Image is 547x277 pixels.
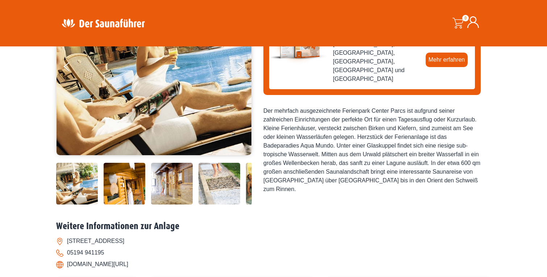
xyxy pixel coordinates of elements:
[56,235,491,247] li: [STREET_ADDRESS]
[56,259,491,270] li: [DOMAIN_NAME][URL]
[236,59,254,77] button: Next
[64,59,82,77] button: Previous
[333,14,420,83] span: Saunaführer Nord 2025/2026 - mit mehr als 60 der beliebtesten Saunen für [GEOGRAPHIC_DATA], [GEOG...
[462,15,469,21] span: 0
[263,107,481,194] div: Der mehrfach ausgezeichnete Ferienpark Center Parcs ist aufgrund seiner zahlreichen Einrichtungen...
[426,53,468,67] a: Mehr erfahren
[56,247,491,259] li: 05194 941195
[56,221,491,232] h2: Weitere Informationen zur Anlage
